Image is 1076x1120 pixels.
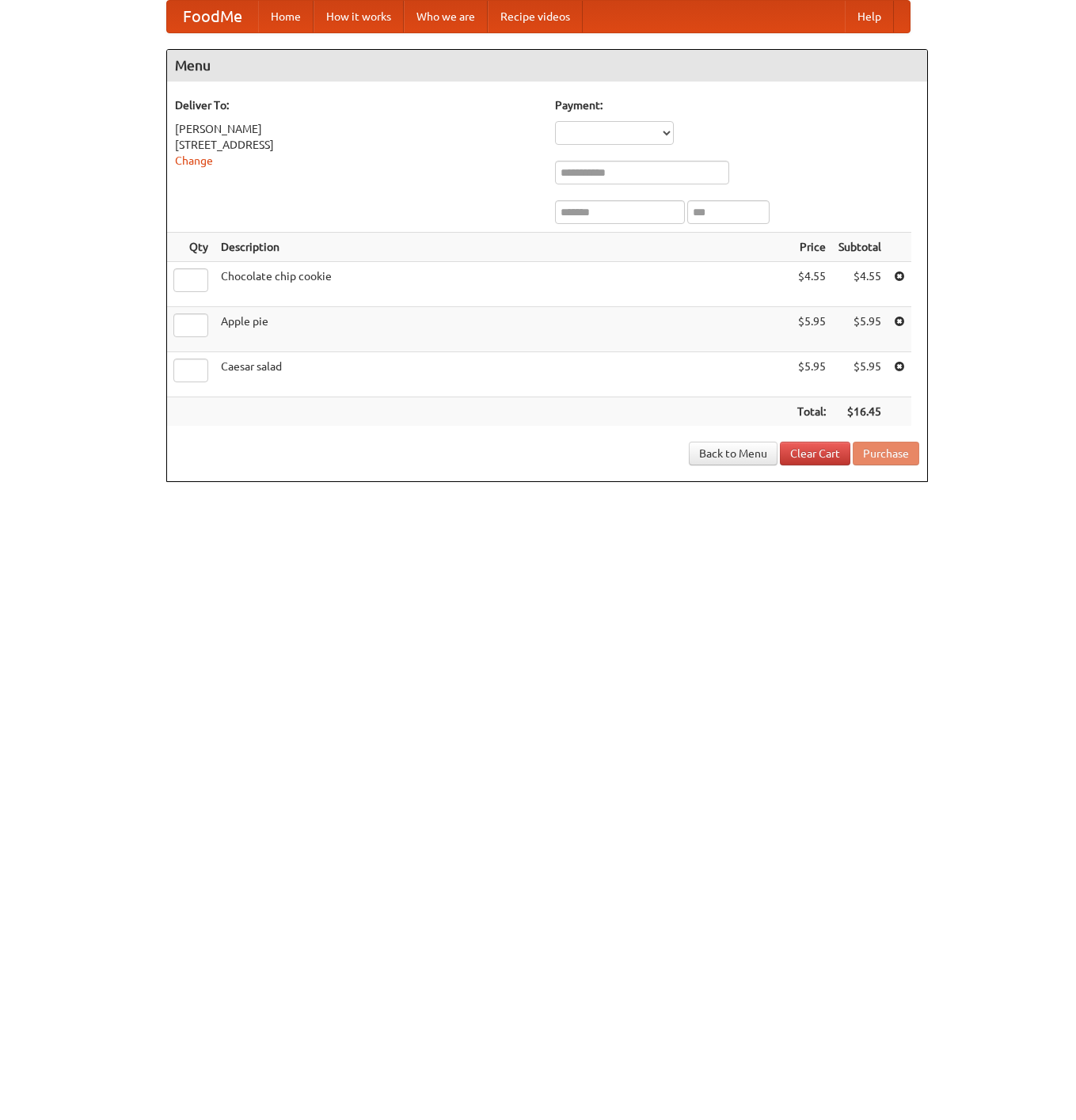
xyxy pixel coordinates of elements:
[555,97,919,113] h5: Payment:
[175,154,213,167] a: Change
[791,233,832,262] th: Price
[175,137,539,153] div: [STREET_ADDRESS]
[167,233,215,262] th: Qty
[215,307,791,352] td: Apple pie
[791,307,832,352] td: $5.95
[689,442,778,465] a: Back to Menu
[215,233,791,262] th: Description
[832,233,888,262] th: Subtotal
[215,352,791,397] td: Caesar salad
[215,262,791,307] td: Chocolate chip cookie
[832,352,888,397] td: $5.95
[404,1,488,32] a: Who we are
[845,1,894,32] a: Help
[175,121,539,137] div: [PERSON_NAME]
[175,97,539,113] h5: Deliver To:
[167,50,927,82] h4: Menu
[832,262,888,307] td: $4.55
[853,442,919,465] button: Purchase
[791,397,832,427] th: Total:
[832,307,888,352] td: $5.95
[167,1,258,32] a: FoodMe
[258,1,314,32] a: Home
[488,1,583,32] a: Recipe videos
[832,397,888,427] th: $16.45
[780,442,850,465] a: Clear Cart
[791,262,832,307] td: $4.55
[314,1,404,32] a: How it works
[791,352,832,397] td: $5.95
